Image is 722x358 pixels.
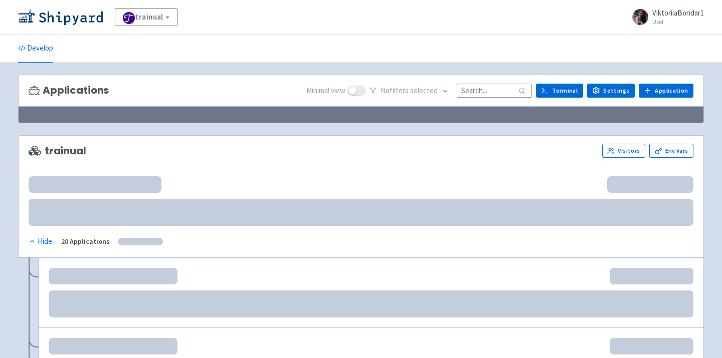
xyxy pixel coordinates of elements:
a: Terminal [536,84,583,98]
span: ViktoriiaBondar1 [652,8,704,18]
a: ViktoriiaBondar1 User [626,9,704,25]
a: Develop [18,35,53,63]
input: Search... [457,84,532,97]
span: No filter s [381,85,438,97]
button: Hide [29,236,53,247]
img: Shipyard logo [18,9,103,25]
h3: Applications [29,85,109,96]
a: Application [639,84,693,98]
a: Settings [587,84,635,98]
span: Minimal view [306,85,345,97]
span: selected [410,86,438,95]
a: Visitors [602,144,645,158]
span: trainual [29,145,86,157]
div: 20 Applications [61,236,110,247]
a: trainual [115,8,177,26]
a: Env Vars [649,144,693,158]
div: Hide [29,236,52,247]
small: User [652,19,704,25]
